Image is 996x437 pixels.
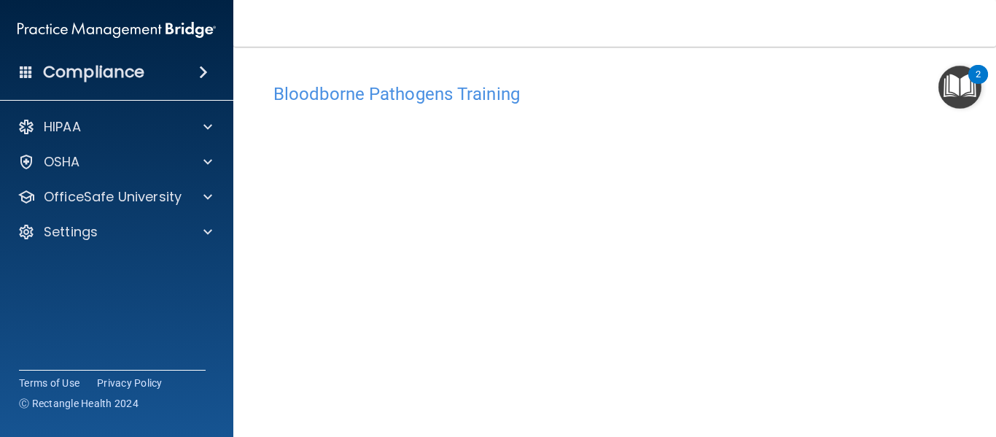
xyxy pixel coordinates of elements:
span: Ⓒ Rectangle Health 2024 [19,396,139,411]
p: OfficeSafe University [44,188,182,206]
a: Settings [17,223,212,241]
div: 2 [976,74,981,93]
p: HIPAA [44,118,81,136]
a: Privacy Policy [97,376,163,390]
img: PMB logo [17,15,216,45]
h4: Bloodborne Pathogens Training [273,85,956,104]
p: OSHA [44,153,80,171]
a: OSHA [17,153,212,171]
a: Terms of Use [19,376,79,390]
a: HIPAA [17,118,212,136]
a: OfficeSafe University [17,188,212,206]
button: Open Resource Center, 2 new notifications [938,66,981,109]
p: Settings [44,223,98,241]
h4: Compliance [43,62,144,82]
